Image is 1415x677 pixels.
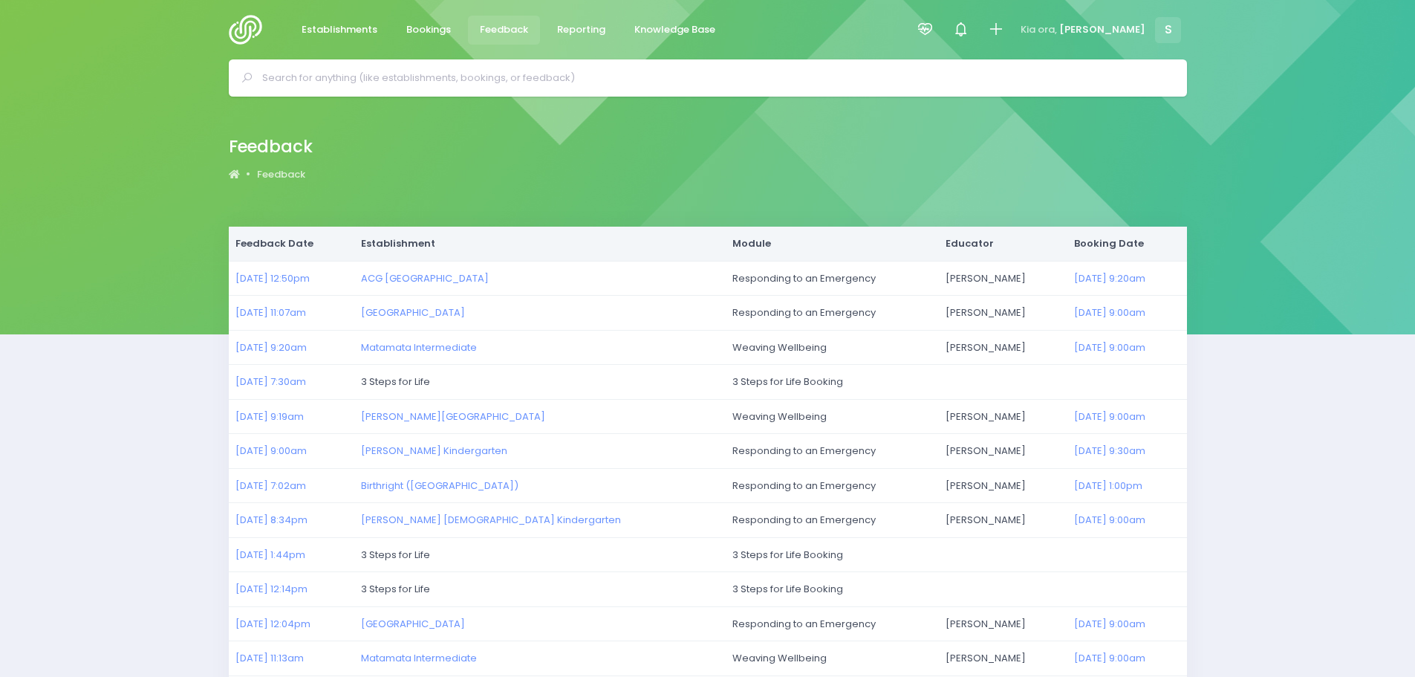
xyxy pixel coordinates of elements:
a: [DATE] 7:02am [235,479,306,493]
a: Feedback [468,16,541,45]
a: [DATE] 12:14pm [235,582,308,596]
a: [DATE] 12:04pm [235,617,310,631]
td: [PERSON_NAME] [938,399,1066,434]
a: Reporting [545,16,618,45]
a: Knowledge Base [622,16,728,45]
span: 3 Steps for Life [361,582,430,596]
td: Responding to an Emergency [725,296,938,331]
a: [DATE] 9:00am [1074,617,1145,631]
td: [PERSON_NAME] [938,606,1066,641]
a: [GEOGRAPHIC_DATA] [361,617,465,631]
a: [GEOGRAPHIC_DATA] [361,305,465,320]
a: ACG [GEOGRAPHIC_DATA] [361,271,489,285]
a: [DATE] 9:00am [235,444,307,458]
a: [DATE] 9:00am [1074,651,1145,665]
a: [DATE] 9:30am [1074,444,1145,458]
span: 3 Steps for Life [361,548,430,562]
a: [DATE] 1:44pm [235,548,305,562]
a: [DATE] 12:50pm [235,271,310,285]
a: [DATE] 9:20am [1074,271,1145,285]
a: [DATE] 1:00pm [1074,479,1142,493]
a: [DATE] 9:19am [235,409,304,424]
td: Weaving Wellbeing [725,399,938,434]
a: [DATE] 11:07am [235,305,306,320]
h2: Feedback [229,137,313,157]
td: Responding to an Emergency [725,468,938,503]
td: 3 Steps for Life Booking [725,572,1187,607]
span: Bookings [406,22,451,37]
span: Kia ora, [1021,22,1057,37]
td: Responding to an Emergency [725,606,938,641]
td: [PERSON_NAME] [938,434,1066,469]
td: [PERSON_NAME] [938,503,1066,538]
td: Responding to an Emergency [725,503,938,538]
span: Establishments [302,22,377,37]
td: Responding to an Emergency [725,261,938,296]
a: Matamata Intermediate [361,651,477,665]
td: 3 Steps for Life Booking [725,537,1187,572]
span: [PERSON_NAME] [1059,22,1145,37]
a: Feedback [257,167,305,182]
a: [PERSON_NAME] Kindergarten [361,444,507,458]
span: Knowledge Base [634,22,715,37]
a: [DATE] 8:34pm [235,513,308,527]
a: Birthright ([GEOGRAPHIC_DATA]) [361,479,518,493]
td: 3 Steps for Life Booking [725,365,1187,400]
span: 3 Steps for Life [361,375,430,389]
a: Bookings [394,16,463,45]
a: [DATE] 7:30am [235,375,306,389]
th: Booking Date [1067,227,1187,261]
td: Weaving Wellbeing [725,330,938,365]
th: Feedback Date [229,227,354,261]
td: Weaving Wellbeing [725,641,938,676]
td: [PERSON_NAME] [938,330,1066,365]
a: [DATE] 9:00am [1074,513,1145,527]
a: [DATE] 9:20am [235,340,307,354]
input: Search for anything (like establishments, bookings, or feedback) [262,67,1166,89]
th: Establishment [354,227,725,261]
a: [DATE] 9:00am [1074,305,1145,320]
span: S [1155,17,1181,43]
a: Establishments [290,16,390,45]
td: [PERSON_NAME] [938,641,1066,676]
a: [DATE] 9:00am [1074,340,1145,354]
span: Feedback [480,22,528,37]
a: Matamata Intermediate [361,340,477,354]
th: Educator [938,227,1066,261]
a: [PERSON_NAME] [DEMOGRAPHIC_DATA] Kindergarten [361,513,621,527]
td: [PERSON_NAME] [938,296,1066,331]
th: Module [725,227,938,261]
a: [PERSON_NAME][GEOGRAPHIC_DATA] [361,409,545,424]
td: [PERSON_NAME] [938,468,1066,503]
a: [DATE] 9:00am [1074,409,1145,424]
td: [PERSON_NAME] [938,261,1066,296]
a: [DATE] 11:13am [235,651,304,665]
img: Logo [229,15,271,45]
span: Reporting [557,22,605,37]
td: Responding to an Emergency [725,434,938,469]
